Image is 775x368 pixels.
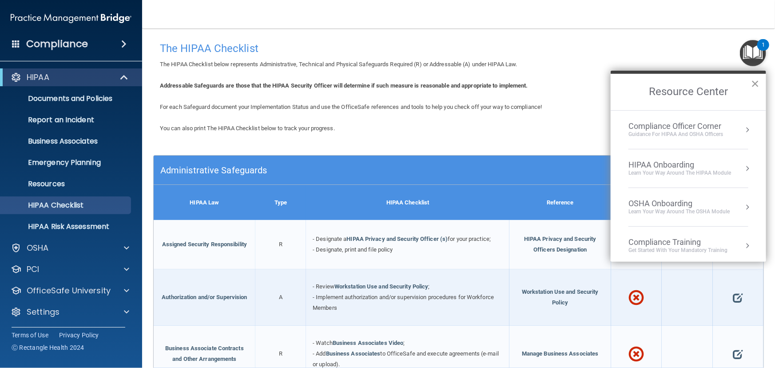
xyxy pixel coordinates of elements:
[611,71,766,262] div: Resource Center
[333,340,404,346] a: Business Associates Video
[762,45,765,56] div: 1
[313,350,499,368] span: to OfficeSafe and execute agreements (e-mail or upload).
[611,74,766,110] h2: Resource Center
[326,350,381,357] a: Business Associates
[255,185,306,220] div: Type
[313,236,346,242] span: - Designate a
[313,294,494,311] span: - Implement authorization and/or supervision procedures for Workforce Members
[448,236,491,242] span: for your practice;
[6,222,127,231] p: HIPAA Risk Assessment
[524,236,596,253] span: HIPAA Privacy and Security Officers Designation
[313,283,334,290] span: - Review
[27,243,49,253] p: OSHA
[628,237,727,247] div: Compliance Training
[522,288,599,306] span: Workstation Use and Security Policy
[255,220,306,269] div: R
[6,158,127,167] p: Emergency Planning
[6,137,127,146] p: Business Associates
[160,125,335,132] span: You can also print The HIPAA Checklist below to track your progress.
[628,199,730,208] div: OSHA Onboarding
[11,264,129,275] a: PCI
[27,72,49,83] p: HIPAA
[628,121,723,131] div: Compliance Officer Corner
[162,241,247,248] a: Assigned Security Responsibility
[751,76,759,91] button: Close
[334,283,429,290] a: Workstation Use and Security Policy
[11,307,129,317] a: Settings
[11,285,129,296] a: OfficeSafe University
[628,247,727,254] div: Get Started with your mandatory training
[11,72,129,83] a: HIPAA
[509,185,611,220] div: Reference
[160,82,528,89] b: Addressable Safeguards are those that the HIPAA Security Officer will determine if such measure i...
[306,185,509,220] div: HIPAA Checklist
[313,246,393,253] span: - Designate, print and file policy
[160,43,757,54] h4: The HIPAA Checklist
[26,38,88,50] h4: Compliance
[11,243,129,253] a: OSHA
[740,40,766,66] button: Open Resource Center, 1 new notification
[731,307,764,340] iframe: Drift Widget Chat Controller
[59,331,99,340] a: Privacy Policy
[429,283,430,290] span: ;
[255,269,306,326] div: A
[628,208,730,216] div: Learn your way around the OSHA module
[522,350,599,357] span: Manage Business Associates
[27,285,111,296] p: OfficeSafe University
[313,340,333,346] span: - Watch
[12,331,48,340] a: Terms of Use
[6,201,127,210] p: HIPAA Checklist
[628,160,731,170] div: HIPAA Onboarding
[11,9,131,27] img: PMB logo
[6,116,127,124] p: Report an Incident
[27,307,60,317] p: Settings
[162,294,247,300] a: Authorization and/or Supervision
[154,185,255,220] div: HIPAA Law
[6,94,127,103] p: Documents and Policies
[313,350,326,357] span: - Add
[160,61,517,68] span: The HIPAA Checklist below represents Administrative, Technical and Physical Safeguards Required (...
[165,345,244,362] a: Business Associate Contracts and Other Arrangements
[628,169,731,177] div: Learn Your Way around the HIPAA module
[12,343,84,352] span: Ⓒ Rectangle Health 2024
[347,236,448,242] a: HIPAA Privacy and Security Officer (s)
[6,180,127,188] p: Resources
[27,264,39,275] p: PCI
[403,340,405,346] span: ;
[628,131,723,138] div: Guidance for HIPAA and OSHA Officers
[160,104,542,110] span: For each Safeguard document your Implementation Status and use the OfficeSafe references and tool...
[160,165,604,175] h5: Administrative Safeguards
